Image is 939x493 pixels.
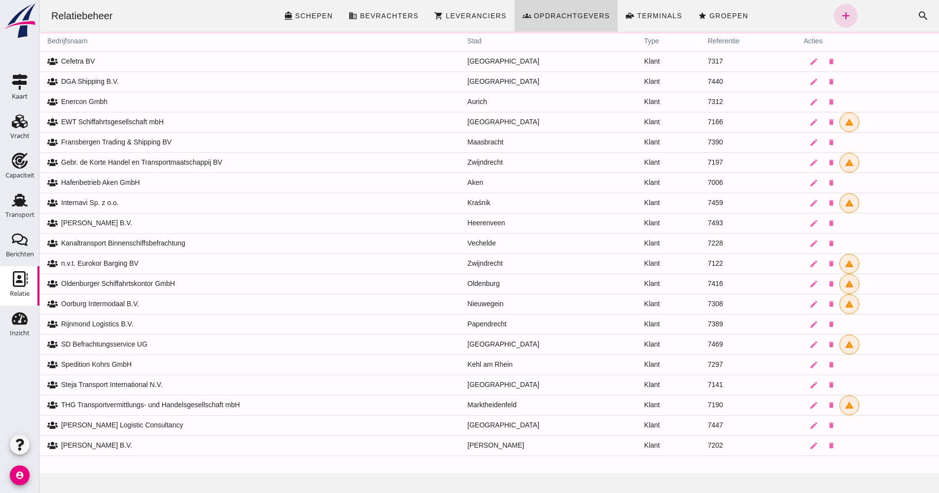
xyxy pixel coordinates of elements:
td: 7141 [661,375,757,395]
span: Schepen [255,12,294,20]
div: Inzicht [10,330,30,336]
i: search [878,10,890,22]
span: Bevrachters [320,12,379,20]
i: warning [805,280,814,288]
td: 7202 [661,435,757,456]
td: Klant [597,334,661,354]
i: account_circle [10,465,30,485]
td: Klant [597,71,661,92]
th: stad [420,32,596,51]
td: Maasbracht [420,132,596,152]
i: edit [770,300,779,309]
th: acties [757,32,900,51]
div: Relatiebeheer [4,9,81,23]
td: 7447 [661,415,757,435]
i: delete [788,98,796,106]
td: 7389 [661,314,757,334]
td: 7166 [661,112,757,132]
i: delete [788,139,796,146]
td: 7459 [661,193,757,213]
td: 7297 [661,354,757,375]
th: referentie [661,32,757,51]
th: type [597,32,661,51]
td: Klant [597,193,661,213]
td: 7122 [661,253,757,274]
td: Klant [597,314,661,334]
div: Vracht [10,133,30,139]
i: delete [788,401,796,409]
i: edit [770,259,779,268]
i: edit [770,360,779,369]
i: shopping_cart [395,11,404,20]
td: Klant [597,173,661,193]
i: edit [770,138,779,147]
td: 7312 [661,92,757,112]
div: Berichten [6,251,34,257]
td: 7416 [661,274,757,294]
i: edit [770,158,779,167]
td: Klant [597,92,661,112]
td: 7469 [661,334,757,354]
i: delete [788,300,796,308]
td: Klant [597,274,661,294]
td: Papendrecht [420,314,596,334]
i: delete [788,179,796,186]
i: delete [788,159,796,166]
span: Terminals [597,12,643,20]
i: edit [770,441,779,450]
i: delete [788,58,796,65]
i: delete [788,118,796,126]
i: edit [770,239,779,248]
i: edit [770,421,779,430]
td: Aken [420,173,596,193]
td: Kraśnik [420,193,596,213]
span: Leveranciers [406,12,467,20]
i: edit [770,199,779,208]
i: delete [788,341,796,348]
i: delete [788,260,796,267]
td: Klant [597,233,661,253]
td: Klant [597,132,661,152]
td: Oldenburg [420,274,596,294]
i: warning [805,259,814,268]
td: Klant [597,354,661,375]
td: Marktheidenfeld [420,395,596,415]
td: Heerenveen [420,213,596,233]
div: Kaart [12,93,28,100]
i: edit [770,178,779,187]
div: Relatie [10,290,30,297]
i: edit [770,118,779,127]
td: Aurich [420,92,596,112]
span: Groepen [669,12,709,20]
td: Zwijndrecht [420,253,596,274]
i: edit [770,77,779,86]
td: 7390 [661,132,757,152]
td: Kehl am Rhein [420,354,596,375]
i: delete [788,320,796,328]
span: Opdrachtgevers [494,12,571,20]
i: warning [805,401,814,410]
i: edit [770,381,779,389]
i: delete [788,280,796,287]
i: warning [805,158,814,167]
i: front_loader [586,11,595,20]
i: star [659,11,667,20]
i: edit [770,401,779,410]
div: Capaciteit [5,172,35,178]
div: Transport [5,211,35,218]
td: [PERSON_NAME] [420,435,596,456]
td: Vechelde [420,233,596,253]
i: delete [788,78,796,85]
i: directions_boat [244,11,253,20]
i: warning [805,340,814,349]
td: Klant [597,152,661,173]
td: Zwijndrecht [420,152,596,173]
i: groups [483,11,492,20]
i: delete [788,199,796,207]
i: delete [788,381,796,388]
i: delete [788,361,796,368]
i: edit [770,219,779,228]
td: 7440 [661,71,757,92]
td: Klant [597,415,661,435]
i: warning [805,118,814,127]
